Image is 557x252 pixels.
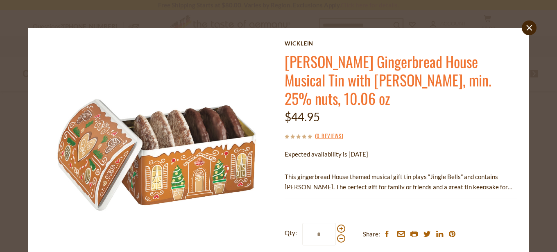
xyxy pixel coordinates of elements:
span: $44.95 [285,110,320,124]
p: This gingerbread House themed musical gift tin plays “Jingle Bells” and contains [PERSON_NAME]. T... [285,172,517,192]
input: Qty: [302,223,336,245]
span: ( ) [315,132,343,140]
p: Expected availability is [DATE] [285,149,517,159]
a: Wicklein [285,40,517,47]
span: Share: [363,229,380,239]
a: 0 Reviews [317,132,342,141]
strong: Qty: [285,228,297,238]
a: [PERSON_NAME] Gingerbread House Musical Tin with [PERSON_NAME], min. 25% nuts, 10.06 oz [285,50,491,109]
